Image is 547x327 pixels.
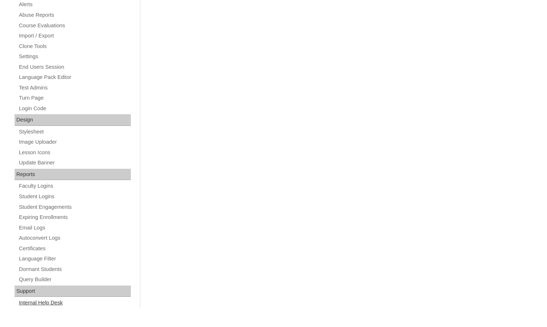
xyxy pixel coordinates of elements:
a: End Users Session [18,63,131,72]
a: Update Banner [18,158,131,167]
a: Email Logs [18,223,131,232]
a: Abuse Reports [18,11,131,20]
a: Student Logins [18,192,131,201]
a: Test Admins [18,83,131,92]
a: Autoconvert Logs [18,234,131,243]
a: Query Builder [18,275,131,284]
a: Internal Help Desk [18,298,131,307]
a: Image Uploader [18,137,131,147]
a: Clone Tools [18,42,131,51]
a: Course Evaluations [18,21,131,30]
div: Reports [15,169,131,180]
a: Expiring Enrollments [18,213,131,222]
div: Support [15,286,131,297]
a: Stylesheet [18,127,131,136]
a: Settings [18,52,131,61]
div: Design [15,114,131,126]
a: Login Code [18,104,131,113]
a: Certificates [18,244,131,253]
a: Language Filter [18,254,131,263]
a: Dormant Students [18,265,131,274]
a: Import / Export [18,31,131,40]
a: Language Pack Editor [18,73,131,82]
a: Student Engagements [18,203,131,212]
a: Turn Page [18,93,131,103]
a: Lesson Icons [18,148,131,157]
a: Faculty Logins [18,182,131,191]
